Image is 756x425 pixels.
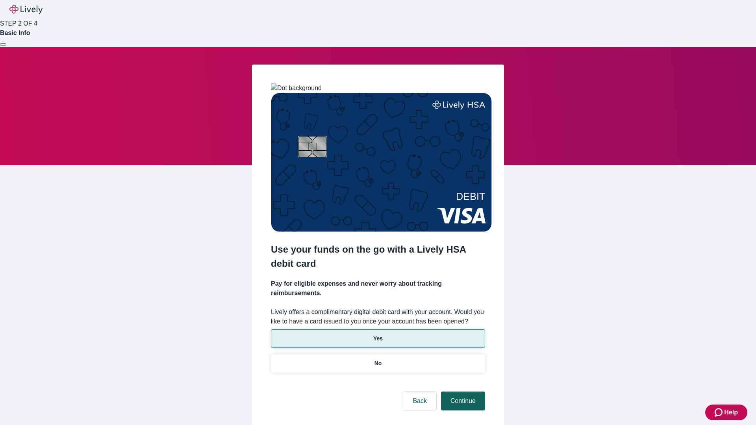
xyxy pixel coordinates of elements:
[271,83,322,93] img: Dot background
[715,408,724,417] svg: Zendesk support icon
[271,242,485,271] h2: Use your funds on the go with a Lively HSA debit card
[403,392,436,410] button: Back
[271,354,485,373] button: No
[441,392,485,410] button: Continue
[9,5,43,14] img: Lively
[724,408,738,417] span: Help
[373,334,383,343] p: Yes
[705,405,747,420] button: Zendesk support iconHelp
[271,329,485,348] button: Yes
[271,279,485,298] h4: Pay for eligible expenses and never worry about tracking reimbursements.
[271,307,485,326] label: Lively offers a complimentary digital debit card with your account. Would you like to have a card...
[374,359,382,368] p: No
[271,93,492,232] img: Debit card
